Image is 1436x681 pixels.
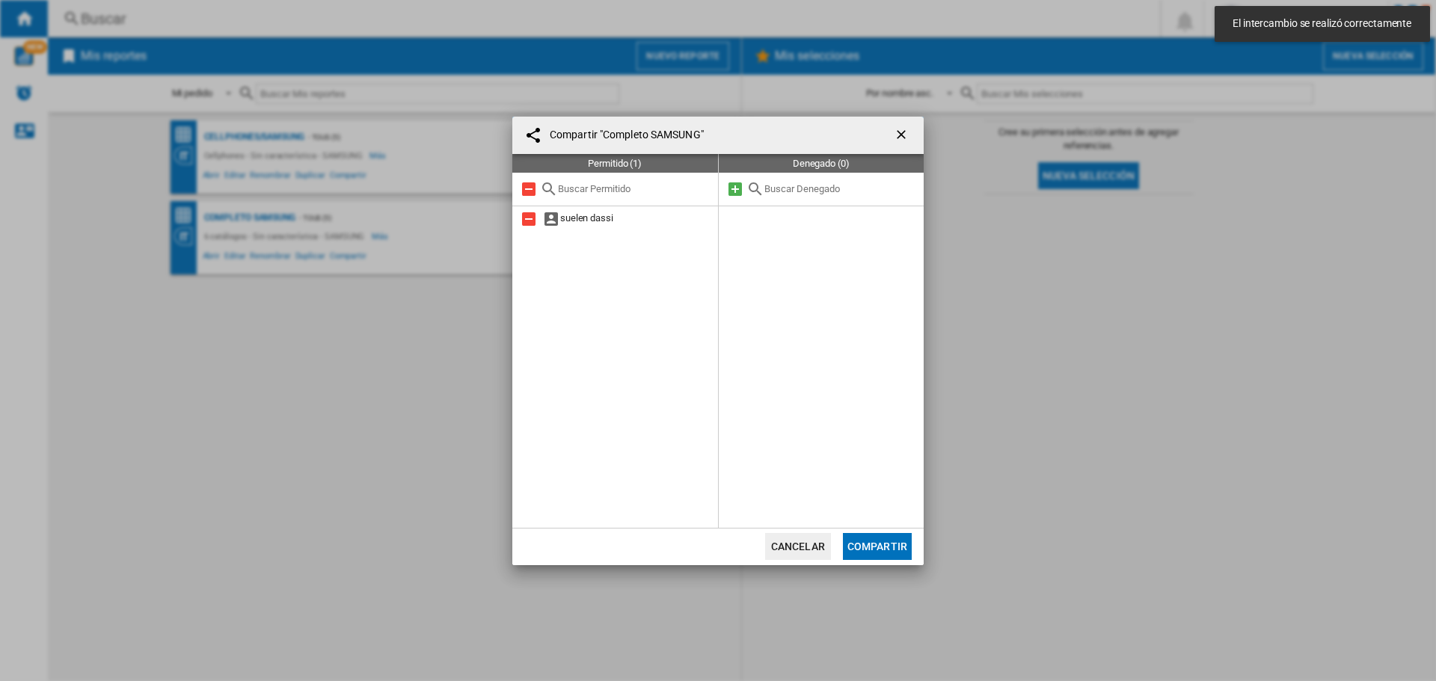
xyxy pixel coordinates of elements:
md-icon: Añadir todos [726,180,744,198]
span: El intercambio se realizó correctamente [1228,16,1417,31]
button: getI18NText('BUTTONS.CLOSE_DIALOG') [888,120,918,150]
md-icon: Quitar todo [520,180,538,198]
input: Buscar Denegado [764,183,917,194]
ng-md-icon: getI18NText('BUTTONS.CLOSE_DIALOG') [894,127,912,145]
h4: Compartir "Completo SAMSUNG" [542,128,704,143]
input: Buscar Permitido [558,183,711,194]
button: Compartir [843,533,912,560]
div: Denegado (0) [719,154,924,173]
button: Cancelar [765,533,831,560]
div: Permitido (1) [512,154,718,173]
md-dialog: Compartir "Completo ... [512,117,924,565]
div: suelen dassi [512,210,718,229]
